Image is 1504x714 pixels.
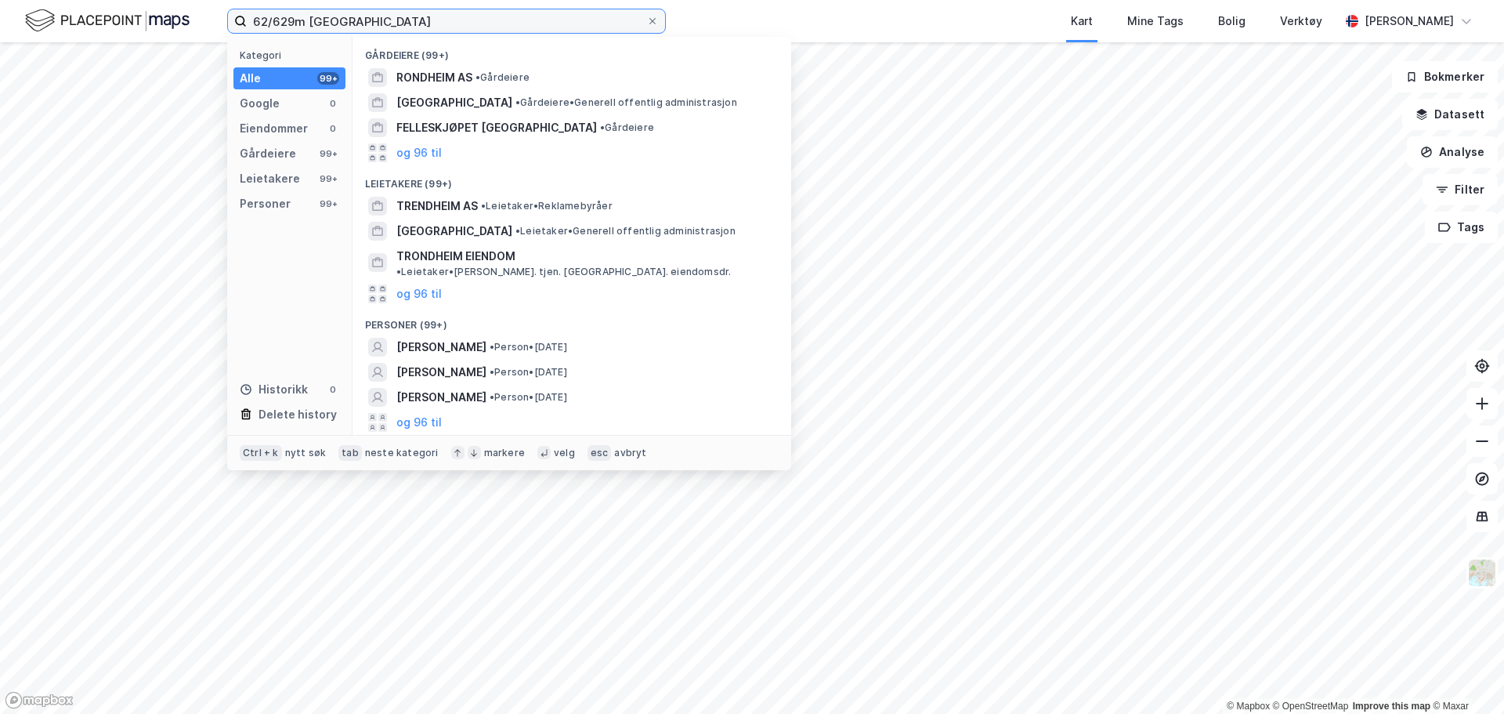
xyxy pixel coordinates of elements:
div: neste kategori [365,447,439,459]
a: OpenStreetMap [1273,701,1349,712]
div: Historikk [240,380,308,399]
div: Eiendommer [240,119,308,138]
span: TRONDHEIM EIENDOM [396,247,515,266]
span: • [490,391,494,403]
span: [PERSON_NAME] [396,388,486,407]
a: Improve this map [1353,701,1430,712]
div: 0 [327,383,339,396]
button: og 96 til [396,143,442,162]
div: Mine Tags [1127,12,1184,31]
div: velg [554,447,575,459]
div: nytt søk [285,447,327,459]
span: Leietaker • Reklamebyråer [481,200,613,212]
input: Søk på adresse, matrikkel, gårdeiere, leietakere eller personer [247,9,646,33]
span: Gårdeiere • Generell offentlig administrasjon [515,96,737,109]
span: FELLESKJØPET [GEOGRAPHIC_DATA] [396,118,597,137]
button: Tags [1425,212,1498,243]
span: • [490,366,494,378]
button: Bokmerker [1392,61,1498,92]
div: Kart [1071,12,1093,31]
a: Mapbox [1227,701,1270,712]
div: Leietakere [240,169,300,188]
span: • [481,200,486,212]
div: Delete history [258,405,337,424]
div: Personer [240,194,291,213]
iframe: Chat Widget [1426,639,1504,714]
div: Gårdeiere (99+) [352,37,791,65]
span: Gårdeiere [475,71,530,84]
button: og 96 til [396,413,442,432]
button: og 96 til [396,285,442,303]
span: [GEOGRAPHIC_DATA] [396,222,512,241]
span: Gårdeiere [600,121,654,134]
div: 99+ [317,172,339,185]
span: • [515,96,520,108]
div: Bolig [1218,12,1245,31]
div: Google [240,94,280,113]
img: logo.f888ab2527a4732fd821a326f86c7f29.svg [25,7,190,34]
div: Verktøy [1280,12,1322,31]
span: [GEOGRAPHIC_DATA] [396,93,512,112]
div: tab [338,445,362,461]
button: Datasett [1402,99,1498,130]
button: Filter [1423,174,1498,205]
span: TRENDHEIM AS [396,197,478,216]
div: 99+ [317,198,339,210]
span: • [490,341,494,353]
span: [PERSON_NAME] [396,363,486,382]
span: RONDHEIM AS [396,68,472,87]
div: 0 [327,97,339,110]
div: 99+ [317,72,339,85]
span: • [396,266,401,277]
div: Alle [240,69,261,88]
img: Z [1467,558,1497,588]
span: • [600,121,605,133]
div: [PERSON_NAME] [1365,12,1454,31]
span: Person • [DATE] [490,341,567,353]
div: Ctrl + k [240,445,282,461]
div: 99+ [317,147,339,160]
div: Personer (99+) [352,306,791,335]
div: markere [484,447,525,459]
span: [PERSON_NAME] [396,338,486,357]
div: avbryt [614,447,646,459]
div: Gårdeiere [240,144,296,163]
span: • [475,71,480,83]
a: Mapbox homepage [5,691,74,709]
div: Kategori [240,49,345,61]
span: Person • [DATE] [490,366,567,379]
span: Leietaker • [PERSON_NAME]. tjen. [GEOGRAPHIC_DATA]. eiendomsdr. [396,266,731,278]
div: Leietakere (99+) [352,165,791,194]
span: • [515,225,520,237]
div: esc [587,445,612,461]
div: 0 [327,122,339,135]
span: Person • [DATE] [490,391,567,404]
span: Leietaker • Generell offentlig administrasjon [515,225,736,237]
button: Analyse [1407,136,1498,168]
